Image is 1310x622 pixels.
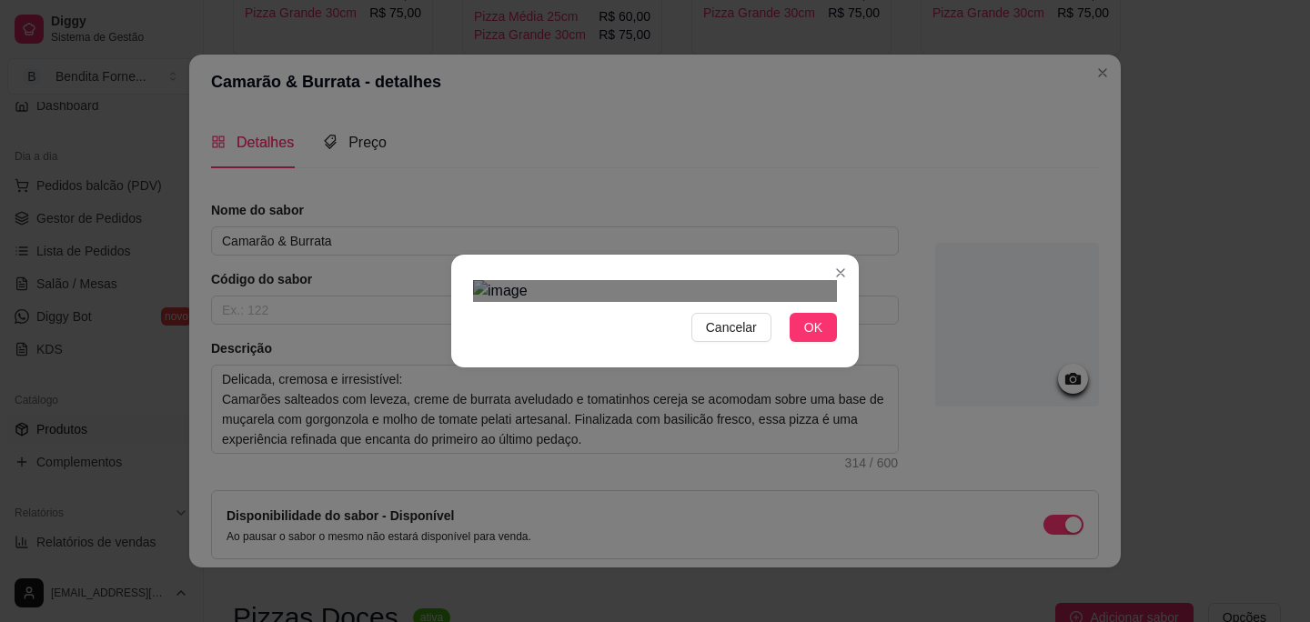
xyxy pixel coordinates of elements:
button: OK [790,313,837,342]
span: Cancelar [706,317,757,337]
button: Cancelar [691,313,771,342]
img: image [473,280,837,302]
span: OK [804,317,822,337]
button: Close [826,258,855,287]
